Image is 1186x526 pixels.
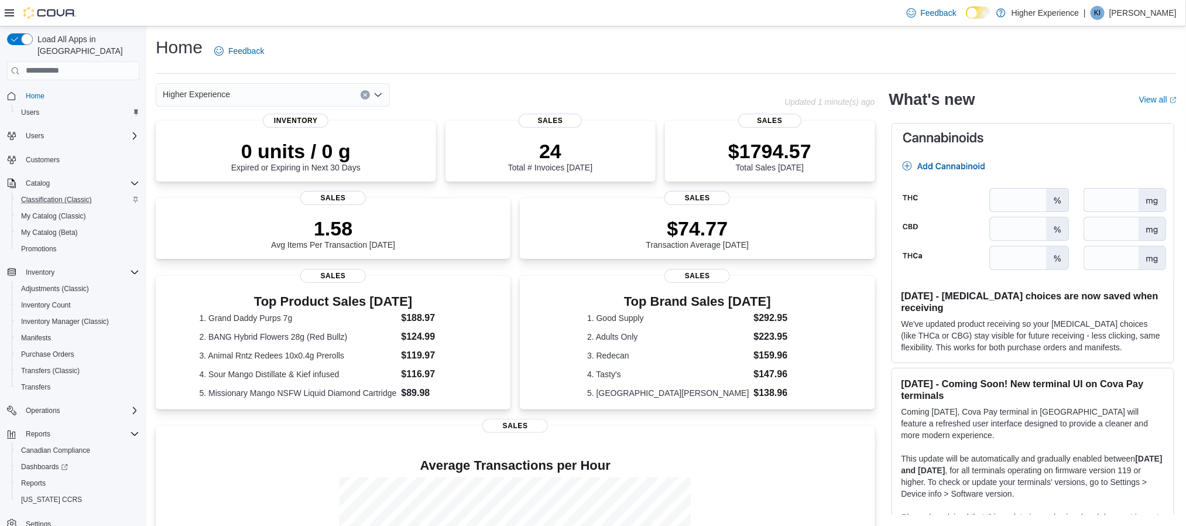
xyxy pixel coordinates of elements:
p: Updated 1 minute(s) ago [784,97,875,107]
a: Canadian Compliance [16,443,95,457]
span: Users [16,105,139,119]
button: Classification (Classic) [12,192,144,208]
span: Home [21,88,139,103]
dt: 2. BANG Hybrid Flowers 28g (Red Bullz) [200,331,397,343]
span: Operations [26,406,60,415]
span: Inventory Manager (Classic) [16,315,139,329]
button: Open list of options [373,90,383,100]
button: Operations [21,404,65,418]
button: Catalog [2,175,144,192]
button: Users [21,129,49,143]
p: 24 [508,139,592,163]
span: Sales [482,419,548,433]
span: My Catalog (Beta) [21,228,78,237]
button: Inventory [2,264,144,281]
div: Kevin Ikeno [1091,6,1105,20]
dd: $188.97 [401,311,467,325]
span: Catalog [26,179,50,188]
span: My Catalog (Classic) [21,211,86,221]
span: Transfers (Classic) [21,366,80,375]
span: Adjustments (Classic) [16,282,139,296]
p: 1.58 [271,217,395,240]
button: Catalog [21,176,54,190]
a: Reports [16,476,50,490]
a: Adjustments (Classic) [16,282,94,296]
button: Reports [2,426,144,442]
span: Reports [21,427,139,441]
span: Home [26,91,44,101]
input: Dark Mode [966,6,990,19]
button: Reports [12,475,144,491]
span: KI [1094,6,1101,20]
span: Purchase Orders [21,350,74,359]
div: Total # Invoices [DATE] [508,139,592,172]
dt: 1. Good Supply [587,312,749,324]
span: Users [21,129,139,143]
button: Users [2,128,144,144]
button: Manifests [12,330,144,346]
dt: 5. [GEOGRAPHIC_DATA][PERSON_NAME] [587,387,749,399]
p: We've updated product receiving so your [MEDICAL_DATA] choices (like THCa or CBG) stay visible fo... [902,318,1164,353]
a: Inventory Count [16,298,76,312]
button: Adjustments (Classic) [12,281,144,297]
span: Sales [664,191,730,205]
button: Clear input [361,90,370,100]
h3: [DATE] - Coming Soon! New terminal UI on Cova Pay terminals [902,378,1164,401]
a: Promotions [16,242,61,256]
a: Transfers [16,380,55,394]
dt: 3. Redecan [587,350,749,361]
span: Operations [21,404,139,418]
span: My Catalog (Beta) [16,226,139,240]
a: Classification (Classic) [16,193,97,207]
button: Promotions [12,241,144,257]
dd: $223.95 [754,330,808,344]
span: Sales [300,269,366,283]
a: Manifests [16,331,56,345]
dd: $89.98 [401,386,467,400]
span: Manifests [16,331,139,345]
span: Classification (Classic) [21,195,92,204]
span: Users [21,108,39,117]
dt: 2. Adults Only [587,331,749,343]
button: Canadian Compliance [12,442,144,459]
span: Inventory Count [21,300,71,310]
span: Reports [21,479,46,488]
button: Reports [21,427,55,441]
span: Inventory Manager (Classic) [21,317,109,326]
span: Sales [519,114,582,128]
a: Transfers (Classic) [16,364,84,378]
div: Transaction Average [DATE] [646,217,749,250]
a: [US_STATE] CCRS [16,493,87,507]
span: Sales [300,191,366,205]
span: Purchase Orders [16,347,139,361]
a: Dashboards [16,460,73,474]
span: Adjustments (Classic) [21,284,89,293]
dd: $119.97 [401,349,467,363]
dt: 1. Grand Daddy Purps 7g [200,312,397,324]
span: Feedback [228,45,264,57]
p: 0 units / 0 g [231,139,361,163]
dt: 4. Tasty's [587,368,749,380]
dd: $124.99 [401,330,467,344]
p: Higher Experience [1012,6,1079,20]
button: Inventory Count [12,297,144,313]
h3: Top Product Sales [DATE] [200,295,467,309]
span: Dashboards [21,462,68,472]
button: Transfers (Classic) [12,363,144,379]
p: $74.77 [646,217,749,240]
span: Transfers [16,380,139,394]
span: Inventory [21,265,139,279]
span: Sales [738,114,801,128]
p: This update will be automatically and gradually enabled between , for all terminals operating on ... [902,453,1164,500]
dt: 4. Sour Mango Distillate & Kief infused [200,368,397,380]
button: Purchase Orders [12,346,144,363]
div: Total Sales [DATE] [728,139,811,172]
a: Customers [21,153,64,167]
button: [US_STATE] CCRS [12,491,144,508]
dd: $292.95 [754,311,808,325]
span: Dashboards [16,460,139,474]
span: [US_STATE] CCRS [21,495,82,504]
span: Reports [16,476,139,490]
h1: Home [156,36,203,59]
